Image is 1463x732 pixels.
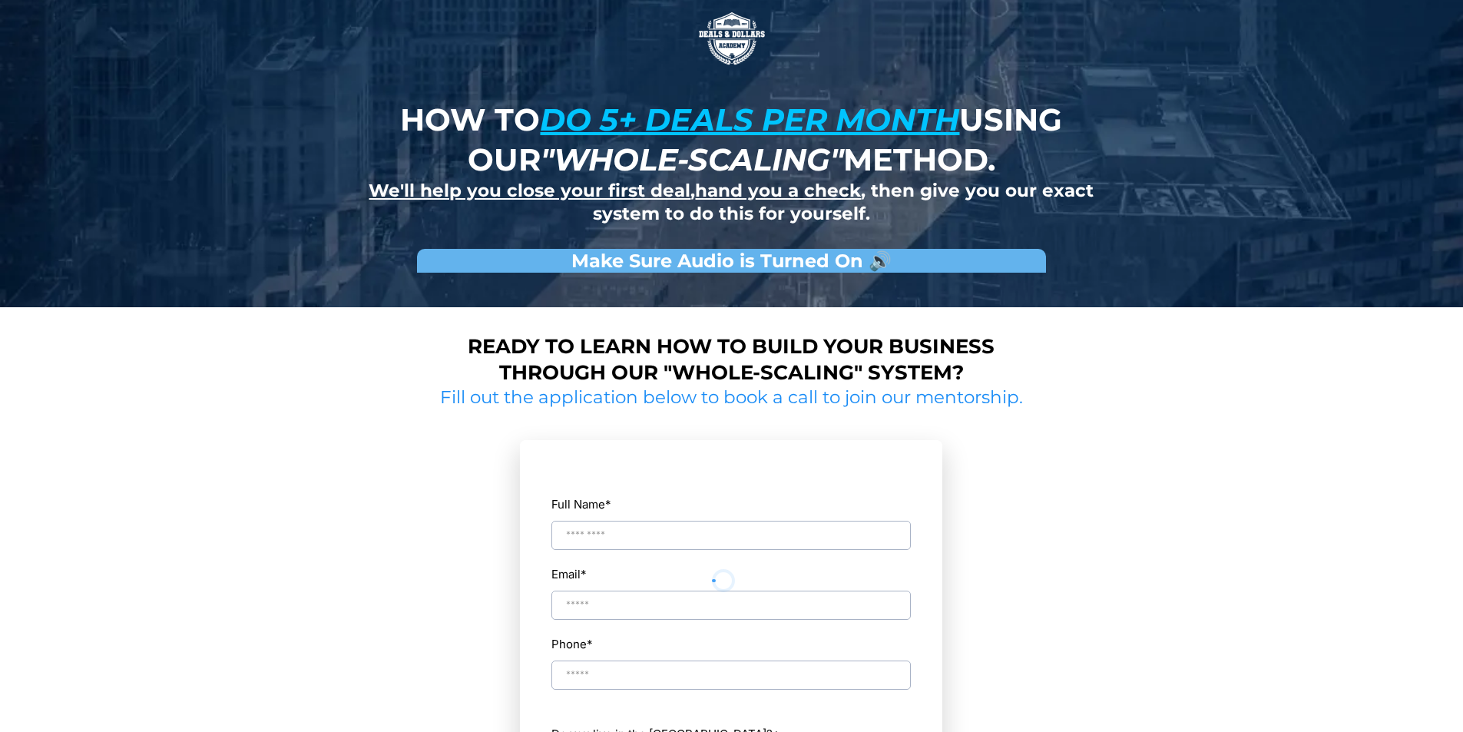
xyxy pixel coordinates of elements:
label: Email [551,564,587,585]
em: "whole-scaling" [541,141,843,178]
h2: Fill out the application below to book a call to join our mentorship. [435,386,1029,409]
u: hand you a check [695,180,861,201]
u: do 5+ deals per month [540,101,959,138]
label: Phone [551,634,593,654]
strong: How to using our method. [400,101,1062,178]
strong: Make Sure Audio is Turned On 🔊 [571,250,892,272]
strong: Ready to learn how to build your business through our "whole-scaling" system? [468,334,995,385]
strong: , , then give you our exact system to do this for yourself. [369,180,1094,224]
u: We'll help you close your first deal [369,180,690,201]
label: Full Name [551,494,611,515]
